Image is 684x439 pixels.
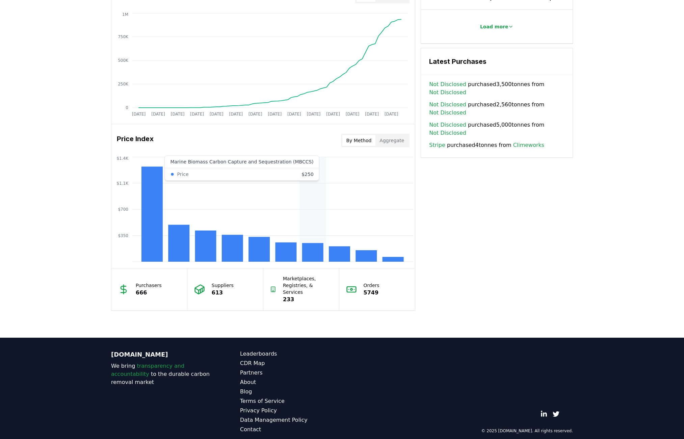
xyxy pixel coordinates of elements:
[118,233,128,238] tspan: $350
[429,88,466,97] a: Not Disclosed
[122,12,128,17] tspan: 1M
[342,135,376,146] button: By Method
[240,416,342,424] a: Data Management Policy
[118,82,129,86] tspan: 250K
[429,121,466,129] a: Not Disclosed
[364,289,379,297] p: 5749
[111,362,213,386] p: We bring to the durable carbon removal market
[283,295,332,304] p: 233
[365,112,379,117] tspan: [DATE]
[240,388,342,396] a: Blog
[283,275,332,295] p: Marketplaces, Registries, & Services
[429,129,466,137] a: Not Disclosed
[287,112,301,117] tspan: [DATE]
[116,156,129,161] tspan: $1.4K
[307,112,321,117] tspan: [DATE]
[117,134,154,147] h3: Price Index
[429,56,564,67] h3: Latest Purchases
[364,282,379,289] p: Orders
[268,112,282,117] tspan: [DATE]
[429,80,466,88] a: Not Disclosed
[240,378,342,386] a: About
[480,23,508,30] p: Load more
[118,207,128,212] tspan: $700
[171,112,185,117] tspan: [DATE]
[481,428,573,434] p: © 2025 [DOMAIN_NAME]. All rights reserved.
[212,282,234,289] p: Suppliers
[475,20,519,33] button: Load more
[429,101,564,117] span: purchased 2,560 tonnes from
[541,411,547,417] a: LinkedIn
[240,359,342,367] a: CDR Map
[136,289,162,297] p: 666
[513,141,545,149] a: Climeworks
[240,397,342,405] a: Terms of Service
[429,141,445,149] a: Stripe
[429,121,564,137] span: purchased 5,000 tonnes from
[240,350,342,358] a: Leaderboards
[132,112,146,117] tspan: [DATE]
[111,350,213,359] p: [DOMAIN_NAME]
[136,282,162,289] p: Purchasers
[429,80,564,97] span: purchased 3,500 tonnes from
[240,425,342,434] a: Contact
[553,411,559,417] a: Twitter
[212,289,234,297] p: 613
[111,363,184,377] span: transparency and accountability
[116,181,129,186] tspan: $1.1K
[429,109,466,117] a: Not Disclosed
[229,112,243,117] tspan: [DATE]
[240,369,342,377] a: Partners
[118,34,129,39] tspan: 750K
[375,135,408,146] button: Aggregate
[346,112,360,117] tspan: [DATE]
[429,101,466,109] a: Not Disclosed
[118,58,129,63] tspan: 500K
[126,105,128,110] tspan: 0
[385,112,398,117] tspan: [DATE]
[326,112,340,117] tspan: [DATE]
[248,112,262,117] tspan: [DATE]
[151,112,165,117] tspan: [DATE]
[190,112,204,117] tspan: [DATE]
[210,112,223,117] tspan: [DATE]
[429,141,544,149] span: purchased 4 tonnes from
[240,407,342,415] a: Privacy Policy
